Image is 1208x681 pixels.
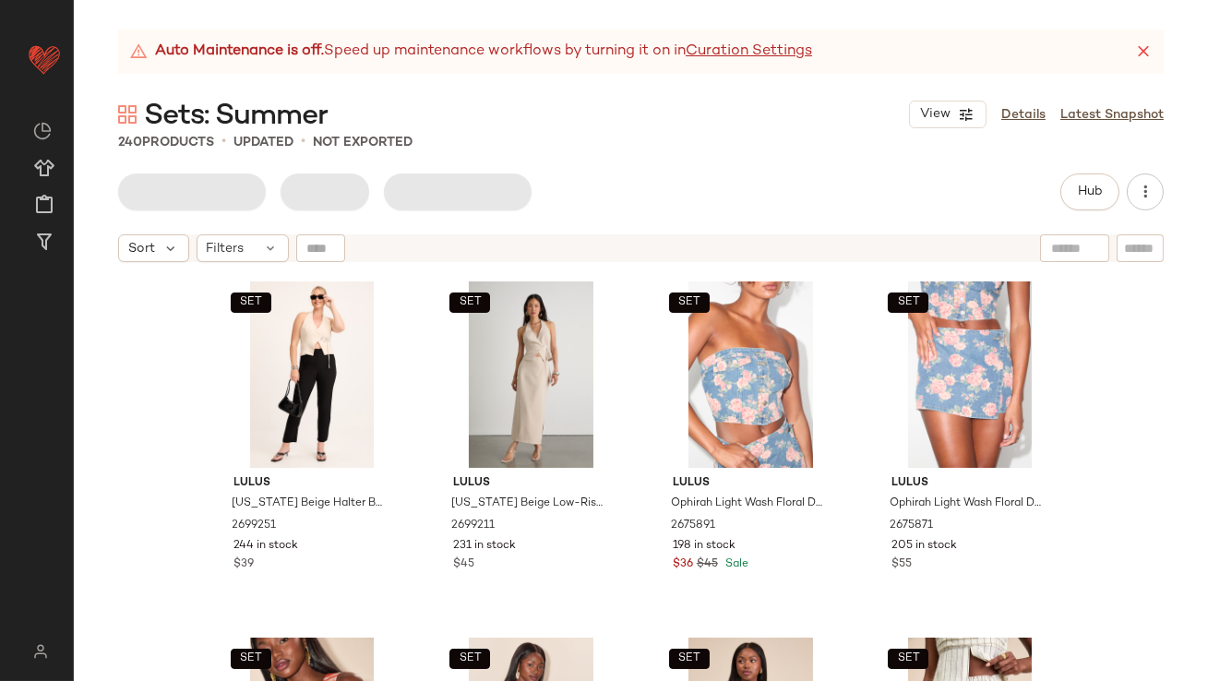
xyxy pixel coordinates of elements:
[231,649,271,669] button: SET
[239,296,262,309] span: SET
[1060,105,1164,125] a: Latest Snapshot
[697,556,718,573] span: $45
[234,538,299,555] span: 244 in stock
[453,538,516,555] span: 231 in stock
[459,652,482,665] span: SET
[118,105,137,124] img: svg%3e
[239,652,262,665] span: SET
[118,133,214,152] div: Products
[677,652,700,665] span: SET
[313,133,413,152] p: Not Exported
[438,281,624,468] img: 2699211_02_fullbody_2025-07-29.jpg
[897,652,920,665] span: SET
[877,281,1062,468] img: 2675871_01_hero_2025-07-16.jpg
[671,496,827,512] span: Ophirah Light Wash Floral Denim Strapless Crop Top
[207,239,245,258] span: Filters
[221,131,226,153] span: •
[891,538,957,555] span: 205 in stock
[686,41,812,63] a: Curation Settings
[453,475,609,492] span: Lulus
[897,296,920,309] span: SET
[155,41,324,63] strong: Auto Maintenance is off.
[658,281,843,468] img: 2675891_02_front_2025-07-16.jpg
[1060,173,1119,210] button: Hub
[671,518,715,534] span: 2675891
[26,41,63,78] img: heart_red.DM2ytmEG.svg
[231,293,271,313] button: SET
[233,133,293,152] p: updated
[673,475,829,492] span: Lulus
[301,131,305,153] span: •
[233,518,277,534] span: 2699251
[673,538,736,555] span: 198 in stock
[33,122,52,140] img: svg%3e
[233,496,389,512] span: [US_STATE] Beige Halter Belted Vest Top
[888,649,928,669] button: SET
[888,293,928,313] button: SET
[890,496,1046,512] span: Ophirah Light Wash Floral Denim Skort
[669,649,710,669] button: SET
[891,475,1047,492] span: Lulus
[449,293,490,313] button: SET
[220,281,405,468] img: 13130481_2699251.jpg
[22,644,58,659] img: svg%3e
[890,518,933,534] span: 2675871
[234,556,255,573] span: $39
[118,136,142,149] span: 240
[451,496,607,512] span: [US_STATE] Beige Low-Rise Midi Skirt
[234,475,390,492] span: Lulus
[129,41,812,63] div: Speed up maintenance workflows by turning it on in
[891,556,912,573] span: $55
[128,239,155,258] span: Sort
[677,296,700,309] span: SET
[453,556,474,573] span: $45
[722,558,748,570] span: Sale
[449,649,490,669] button: SET
[144,98,328,135] span: Sets: Summer
[459,296,482,309] span: SET
[919,107,951,122] span: View
[451,518,495,534] span: 2699211
[1077,185,1103,199] span: Hub
[1001,105,1046,125] a: Details
[669,293,710,313] button: SET
[909,101,987,128] button: View
[673,556,693,573] span: $36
